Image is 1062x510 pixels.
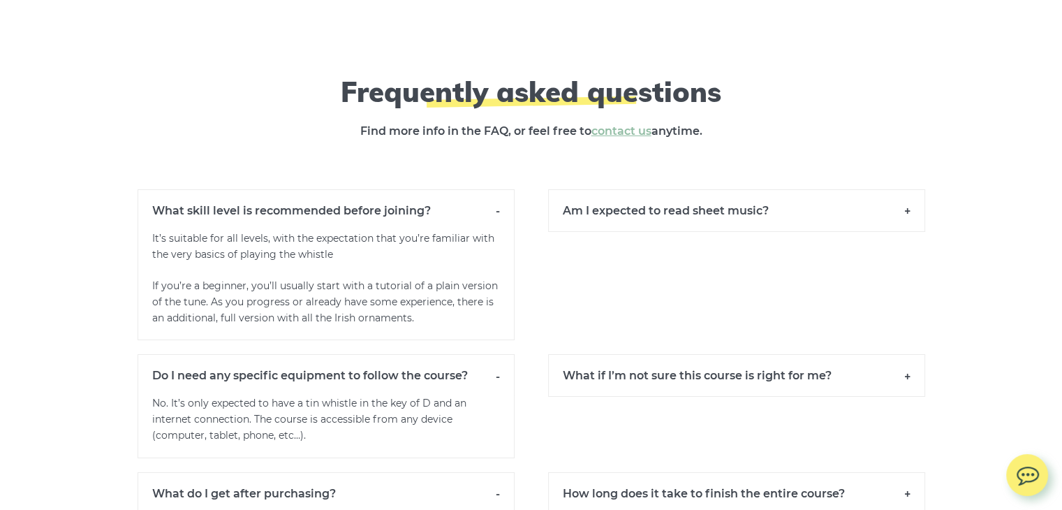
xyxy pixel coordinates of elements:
[276,75,786,108] h2: Frequently asked questions
[138,231,515,341] p: It’s suitable for all levels, with the expectation that you’re familiar with the very basics of p...
[138,395,515,458] p: No. It’s only expected to have a tin whistle in the key of D and an internet connection. The cour...
[548,189,925,232] h6: Am I expected to read sheet music?
[138,354,515,396] h6: Do I need any specific equipment to follow the course?
[548,354,925,397] h6: What if I’m not sure this course is right for me?
[591,124,651,138] a: contact us
[138,189,515,231] h6: What skill level is recommended before joining?
[1006,454,1048,490] img: chat.svg
[360,124,702,138] strong: Find more info in the FAQ, or feel free to anytime.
